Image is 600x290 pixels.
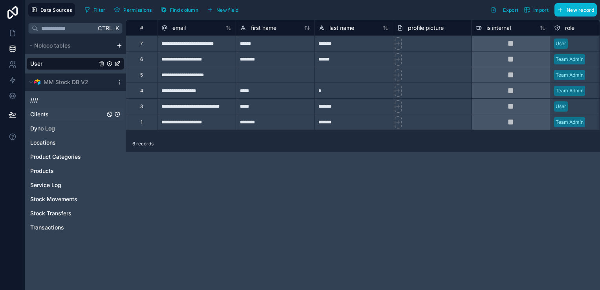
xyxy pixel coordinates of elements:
a: Products [30,167,105,175]
a: Permissions [111,4,157,16]
a: //// [30,96,105,104]
div: 1 [141,119,143,125]
span: K [114,26,120,31]
span: 6 records [132,141,154,147]
a: Service Log [30,181,105,189]
div: Stock Movements [27,193,124,206]
span: email [172,24,186,32]
div: Team Admin [556,72,584,79]
button: Noloco tables [27,40,113,51]
div: 6 [140,56,143,62]
span: last name [329,24,354,32]
span: Transactions [30,224,64,231]
button: Airtable LogoMM Stock DB V2 [27,77,113,88]
span: User [30,60,42,68]
div: Stock Transfers [27,207,124,220]
span: Product Categories [30,153,81,161]
a: Locations [30,139,105,147]
a: Stock Transfers [30,209,105,217]
div: 4 [140,88,143,94]
div: //// [27,94,124,106]
button: Permissions [111,4,154,16]
button: Export [488,3,521,17]
span: Data Sources [40,7,72,13]
span: Ctrl [97,23,113,33]
button: Filter [81,4,108,16]
a: User [30,60,97,68]
div: Locations [27,136,124,149]
div: User [27,57,124,70]
div: Team Admin [556,56,584,63]
div: 7 [140,40,143,47]
div: 3 [140,103,143,110]
div: Team Admin [556,119,584,126]
div: User [556,103,566,110]
button: Find column [158,4,201,16]
a: Stock Movements [30,195,105,203]
div: Service Log [27,179,124,191]
div: Products [27,165,124,177]
span: first name [251,24,276,32]
span: Filter [93,7,106,13]
span: Stock Movements [30,195,77,203]
span: Import [533,7,549,13]
button: Import [521,3,551,17]
a: New record [551,3,597,17]
div: Dyno Log [27,122,124,135]
span: role [565,24,574,32]
span: Permissions [123,7,152,13]
a: Clients [30,110,105,118]
div: User [556,40,566,47]
span: Products [30,167,54,175]
span: Dyno Log [30,125,55,132]
button: New record [554,3,597,17]
span: New field [216,7,239,13]
div: Transactions [27,221,124,234]
span: is internal [487,24,511,32]
span: Locations [30,139,56,147]
span: Stock Transfers [30,209,71,217]
span: Service Log [30,181,61,189]
a: Product Categories [30,153,105,161]
span: profile picture [408,24,444,32]
span: Clients [30,110,49,118]
span: MM Stock DB V2 [44,78,88,86]
span: Export [503,7,518,13]
div: Clients [27,108,124,121]
img: Airtable Logo [34,79,40,85]
div: Product Categories [27,151,124,163]
button: Data Sources [28,3,75,17]
button: New field [204,4,241,16]
a: Transactions [30,224,105,231]
span: //// [30,96,38,104]
div: Team Admin [556,87,584,94]
a: Dyno Log [30,125,105,132]
span: Noloco tables [34,42,71,50]
span: New record [567,7,594,13]
div: # [132,25,151,31]
span: Find column [170,7,198,13]
div: 5 [140,72,143,78]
